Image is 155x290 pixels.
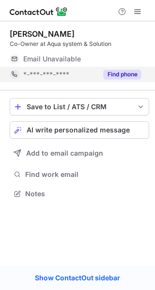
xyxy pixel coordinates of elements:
button: Notes [10,187,149,201]
a: Show ContactOut sidebar [25,271,130,285]
button: AI write personalized message [10,121,149,139]
div: Save to List / ATS / CRM [27,103,132,111]
div: Co-Owner at Aqua system & Solution [10,40,149,48]
button: Add to email campaign [10,145,149,162]
img: ContactOut v5.3.10 [10,6,68,17]
span: Notes [25,189,145,198]
button: Find work email [10,168,149,181]
span: AI write personalized message [27,126,130,134]
button: Reveal Button [103,70,141,79]
button: save-profile-one-click [10,98,149,116]
span: Email Unavailable [23,55,81,63]
span: Find work email [25,170,145,179]
div: [PERSON_NAME] [10,29,75,39]
span: Add to email campaign [26,149,103,157]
